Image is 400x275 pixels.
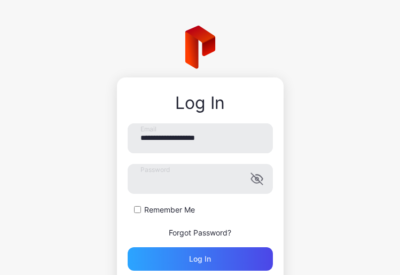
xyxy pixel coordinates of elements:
a: Forgot Password? [169,228,231,237]
input: Password [128,164,273,194]
button: Password [250,172,263,185]
input: Email [128,123,273,153]
label: Remember Me [144,205,195,215]
div: Log In [128,93,273,113]
div: Log in [189,255,211,263]
button: Log in [128,247,273,271]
